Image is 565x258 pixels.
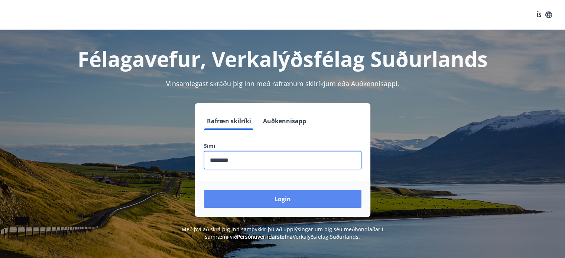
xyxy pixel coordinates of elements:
[532,8,556,22] button: ÍS
[237,233,293,240] a: Persónuverndarstefna
[260,112,309,130] button: Auðkennisapp
[24,45,541,73] h1: Félagavefur, Verkalýðsfélag Suðurlands
[204,112,254,130] button: Rafræn skilríki
[166,79,399,88] span: Vinsamlegast skráðu þig inn með rafrænum skilríkjum eða Auðkennisappi.
[204,190,361,208] button: Login
[204,142,361,150] label: Sími
[182,226,383,240] span: Með því að skrá þig inn samþykkir þú að upplýsingar um þig séu meðhöndlaðar í samræmi við Verkalý...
